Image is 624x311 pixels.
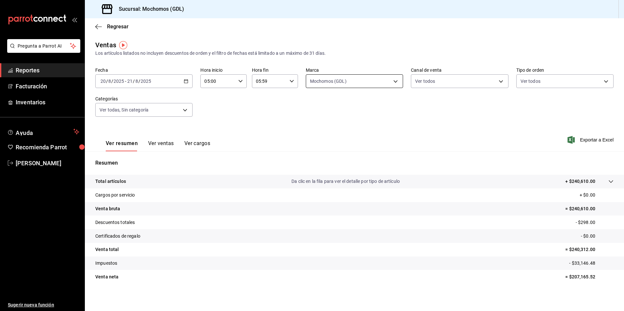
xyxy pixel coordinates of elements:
[100,107,148,113] span: Ver todas, Sin categoría
[95,159,614,167] p: Resumen
[252,68,298,72] label: Hora fin
[184,140,211,151] button: Ver cargos
[16,98,79,107] span: Inventarios
[127,79,133,84] input: --
[569,260,614,267] p: - $33,146.48
[114,5,184,13] h3: Sucursal: Mochomos (GDL)
[95,23,129,30] button: Regresar
[580,192,614,199] p: + $0.00
[521,78,540,84] span: Ver todos
[95,260,117,267] p: Impuestos
[95,68,193,72] label: Fecha
[148,140,174,151] button: Ver ventas
[106,79,108,84] span: /
[111,79,113,84] span: /
[106,140,138,151] button: Ver resumen
[106,140,210,151] div: navigation tabs
[415,78,435,84] span: Ver todos
[291,178,400,185] p: Da clic en la fila para ver el detalle por tipo de artículo
[119,41,127,49] img: Tooltip marker
[16,159,79,168] span: [PERSON_NAME]
[138,79,140,84] span: /
[8,302,79,308] span: Sugerir nueva función
[306,68,403,72] label: Marca
[140,79,151,84] input: ----
[565,205,614,212] p: = $240,610.00
[569,136,614,144] button: Exportar a Excel
[16,143,79,152] span: Recomienda Parrot
[200,68,246,72] label: Hora inicio
[16,66,79,75] span: Reportes
[411,68,508,72] label: Canal de venta
[95,40,116,50] div: Ventas
[16,128,71,136] span: Ayuda
[95,246,119,253] p: Venta total
[95,178,126,185] p: Total artículos
[565,274,614,280] p: = $207,165.52
[565,246,614,253] p: = $240,312.00
[100,79,106,84] input: --
[95,205,120,212] p: Venta bruta
[95,96,193,101] label: Categorías
[72,17,77,22] button: open_drawer_menu
[113,79,124,84] input: ----
[95,192,135,199] p: Cargos por servicio
[7,39,80,53] button: Pregunta a Parrot AI
[107,23,129,30] span: Regresar
[95,219,135,226] p: Descuentos totales
[5,47,80,54] a: Pregunta a Parrot AI
[125,79,126,84] span: -
[133,79,135,84] span: /
[310,78,347,84] span: Mochomos (GDL)
[95,50,614,57] div: Los artículos listados no incluyen descuentos de orden y el filtro de fechas está limitado a un m...
[16,82,79,91] span: Facturación
[516,68,614,72] label: Tipo de orden
[581,233,614,240] p: - $0.00
[565,178,595,185] p: + $240,610.00
[18,43,70,50] span: Pregunta a Parrot AI
[576,219,614,226] p: - $298.00
[108,79,111,84] input: --
[95,233,140,240] p: Certificados de regalo
[95,274,118,280] p: Venta neta
[135,79,138,84] input: --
